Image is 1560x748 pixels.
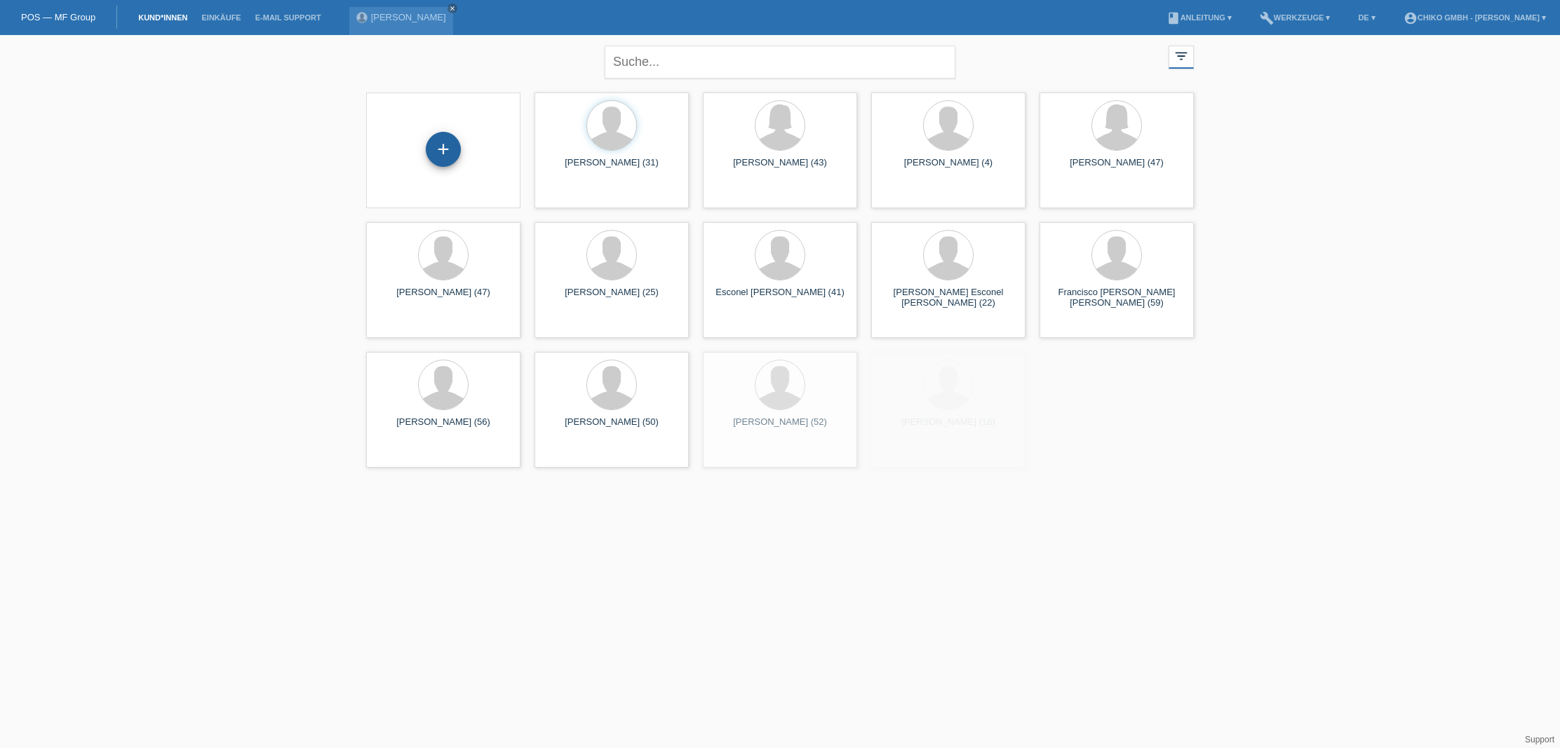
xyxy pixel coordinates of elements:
[21,12,95,22] a: POS — MF Group
[882,416,1014,439] div: [PERSON_NAME] (18)
[1051,287,1183,309] div: Francisco [PERSON_NAME] [PERSON_NAME] (59)
[605,46,955,79] input: Suche...
[377,416,509,439] div: [PERSON_NAME] (56)
[449,5,456,12] i: close
[1397,13,1553,22] a: account_circleChiko GmbH - [PERSON_NAME] ▾
[448,4,457,13] a: close
[546,287,678,309] div: [PERSON_NAME] (25)
[194,13,248,22] a: Einkäufe
[882,157,1014,179] div: [PERSON_NAME] (4)
[1051,157,1183,179] div: [PERSON_NAME] (47)
[1253,13,1338,22] a: buildWerkzeuge ▾
[1404,11,1418,25] i: account_circle
[546,416,678,439] div: [PERSON_NAME] (50)
[371,12,446,22] a: [PERSON_NAME]
[882,287,1014,309] div: [PERSON_NAME] Esconel [PERSON_NAME] (22)
[1159,13,1239,22] a: bookAnleitung ▾
[714,416,846,439] div: [PERSON_NAME] (52)
[714,157,846,179] div: [PERSON_NAME] (43)
[1166,11,1181,25] i: book
[426,137,460,161] div: Kund*in hinzufügen
[714,287,846,309] div: Esconel [PERSON_NAME] (41)
[131,13,194,22] a: Kund*innen
[1174,48,1189,64] i: filter_list
[248,13,328,22] a: E-Mail Support
[1351,13,1382,22] a: DE ▾
[546,157,678,179] div: [PERSON_NAME] (31)
[1525,735,1554,744] a: Support
[377,287,509,309] div: [PERSON_NAME] (47)
[1260,11,1274,25] i: build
